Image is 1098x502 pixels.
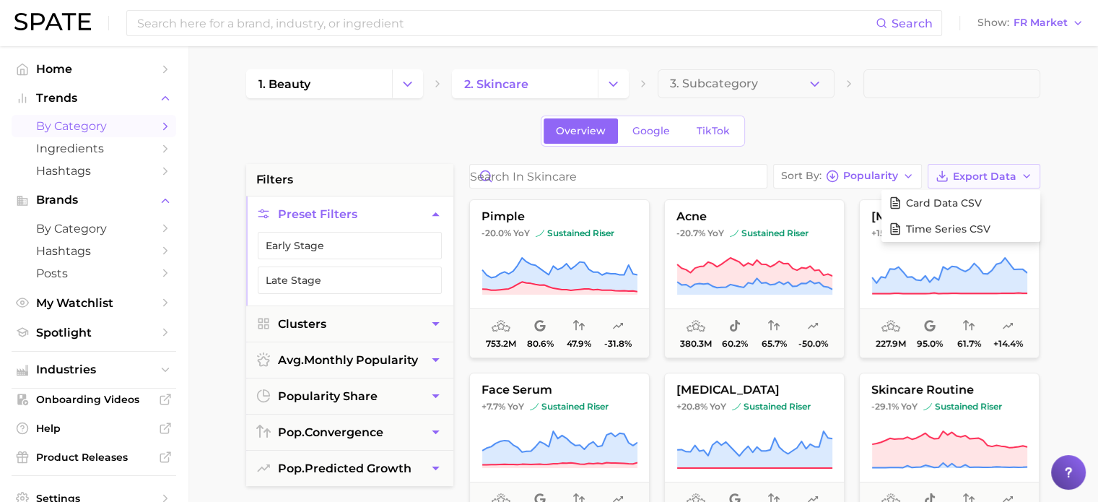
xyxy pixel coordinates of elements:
[680,339,712,349] span: 380.3m
[768,318,780,335] span: popularity convergence: High Convergence
[278,317,326,331] span: Clusters
[901,401,918,412] span: YoY
[923,401,1002,412] span: sustained riser
[906,223,990,235] span: Time Series CSV
[544,118,618,144] a: Overview
[860,384,1039,397] span: skincare routine
[12,417,176,439] a: Help
[710,401,726,412] span: YoY
[573,318,585,335] span: popularity convergence: Medium Convergence
[486,339,516,349] span: 753.2m
[36,451,152,464] span: Product Releases
[36,267,152,280] span: Posts
[36,363,152,376] span: Industries
[530,401,609,412] span: sustained riser
[12,189,176,211] button: Brands
[258,77,310,91] span: 1. beauty
[536,228,614,239] span: sustained riser
[892,17,933,30] span: Search
[12,240,176,262] a: Hashtags
[136,11,876,35] input: Search here for a brand, industry, or ingredient
[732,401,811,412] span: sustained riser
[697,125,730,137] span: TikTok
[492,318,510,335] span: average monthly popularity: Very High Popularity
[843,172,898,180] span: Popularity
[687,318,705,335] span: average monthly popularity: Very High Popularity
[452,69,598,98] a: 2. skincare
[12,321,176,344] a: Spotlight
[732,402,741,411] img: sustained riser
[12,58,176,80] a: Home
[604,339,632,349] span: -31.8%
[464,77,528,91] span: 2. skincare
[871,401,899,412] span: -29.1%
[12,389,176,410] a: Onboarding Videos
[12,292,176,314] a: My Watchlist
[36,119,152,133] span: by Category
[12,359,176,381] button: Industries
[246,451,453,486] button: pop.predicted growth
[256,171,293,189] span: filters
[977,19,1009,27] span: Show
[881,318,900,335] span: average monthly popularity: Very High Popularity
[876,339,906,349] span: 227.9m
[526,339,553,349] span: 80.6%
[12,217,176,240] a: by Category
[278,353,418,367] span: monthly popularity
[730,229,738,238] img: sustained riser
[923,402,932,411] img: sustained riser
[536,229,544,238] img: sustained riser
[676,228,705,238] span: -20.7%
[278,425,383,439] span: convergence
[761,339,786,349] span: 65.7%
[470,384,649,397] span: face serum
[676,401,707,412] span: +20.8%
[36,422,152,435] span: Help
[906,197,982,209] span: Card Data CSV
[246,306,453,342] button: Clusters
[469,199,650,358] button: pimple-20.0% YoYsustained risersustained riser753.2m80.6%47.9%-31.8%
[534,318,546,335] span: popularity share: Google
[707,228,724,239] span: YoY
[957,339,980,349] span: 61.7%
[658,69,835,98] button: 3. Subcategory
[924,318,936,335] span: popularity share: Google
[246,415,453,450] button: pop.convergence
[974,14,1087,33] button: ShowFR Market
[730,228,809,239] span: sustained riser
[993,339,1022,349] span: +14.4%
[620,118,682,144] a: Google
[530,402,539,411] img: sustained riser
[665,384,844,397] span: [MEDICAL_DATA]
[258,232,442,259] button: Early Stage
[632,125,670,137] span: Google
[598,69,629,98] button: Change Category
[871,228,900,238] span: +15.4%
[36,92,152,105] span: Trends
[860,210,1039,223] span: [MEDICAL_DATA]
[729,318,741,335] span: popularity share: TikTok
[953,170,1016,183] span: Export Data
[36,393,152,406] span: Onboarding Videos
[278,353,304,367] abbr: average
[670,77,758,90] span: 3. Subcategory
[556,125,606,137] span: Overview
[665,210,844,223] span: acne
[684,118,742,144] a: TikTok
[722,339,748,349] span: 60.2%
[36,326,152,339] span: Spotlight
[36,62,152,76] span: Home
[36,244,152,258] span: Hashtags
[12,262,176,285] a: Posts
[12,137,176,160] a: Ingredients
[278,207,357,221] span: Preset Filters
[12,87,176,109] button: Trends
[246,196,453,232] button: Preset Filters
[246,342,453,378] button: avg.monthly popularity
[807,318,819,335] span: popularity predicted growth: Uncertain
[246,69,392,98] a: 1. beauty
[773,164,922,189] button: Sort ByPopularity
[278,389,378,403] span: popularity share
[12,160,176,182] a: Hashtags
[36,222,152,235] span: by Category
